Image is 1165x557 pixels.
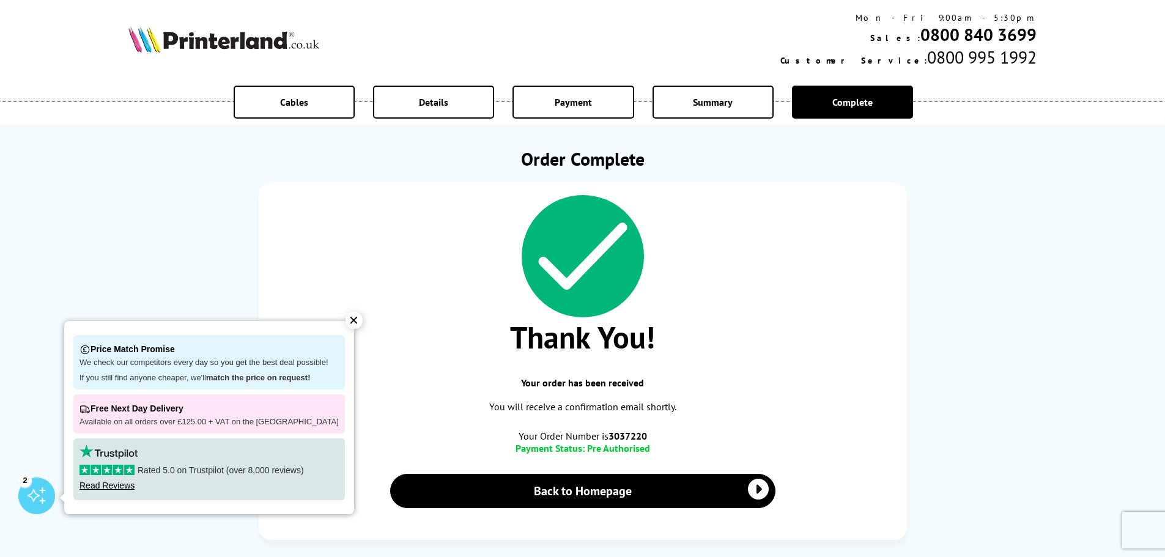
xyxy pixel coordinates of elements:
[271,430,895,442] span: Your Order Number is
[271,317,895,357] span: Thank You!
[555,96,592,108] span: Payment
[927,46,1037,68] span: 0800 995 1992
[271,377,895,389] span: Your order has been received
[280,96,308,108] span: Cables
[80,341,339,358] p: Price Match Promise
[18,473,32,487] div: 2
[516,442,585,454] span: Payment Status:
[587,442,650,454] span: Pre Authorised
[693,96,733,108] span: Summary
[80,444,138,459] img: trustpilot rating
[832,96,873,108] span: Complete
[259,147,907,171] h1: Order Complete
[390,474,775,508] a: Back to Homepage
[128,26,319,53] img: Printerland Logo
[608,430,647,442] b: 3037220
[206,373,310,382] strong: match the price on request!
[80,481,135,490] a: Read Reviews
[80,373,339,383] p: If you still find anyone cheaper, we'll
[920,23,1037,46] a: 0800 840 3699
[780,12,1037,23] div: Mon - Fri 9:00am - 5:30pm
[80,417,339,427] p: Available on all orders over £125.00 + VAT on the [GEOGRAPHIC_DATA]
[870,32,920,43] span: Sales:
[80,465,339,476] p: Rated 5.0 on Trustpilot (over 8,000 reviews)
[80,465,135,475] img: stars-5.svg
[271,399,895,415] p: You will receive a confirmation email shortly.
[346,312,363,329] div: ✕
[419,96,448,108] span: Details
[780,55,927,66] span: Customer Service:
[80,358,339,368] p: We check our competitors every day so you get the best deal possible!
[80,400,339,417] p: Free Next Day Delivery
